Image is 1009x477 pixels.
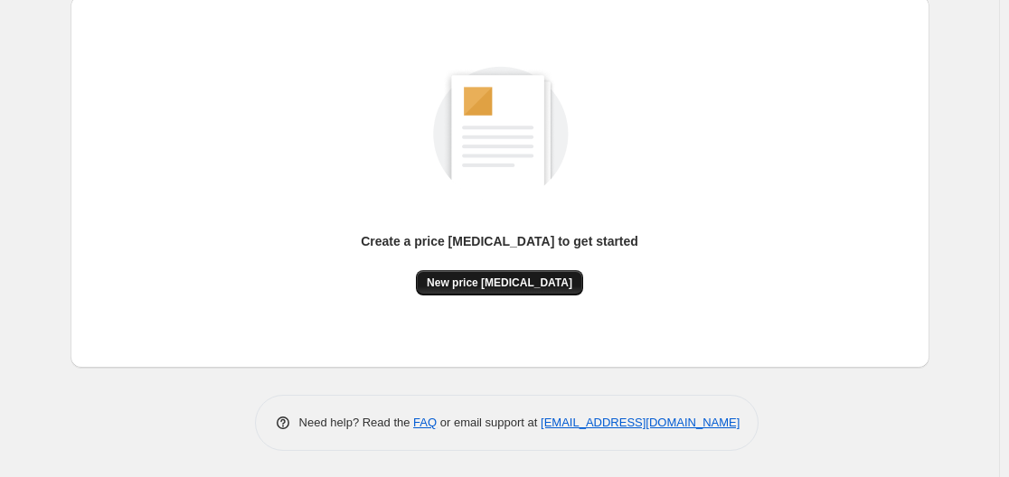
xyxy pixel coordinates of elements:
[413,416,437,429] a: FAQ
[541,416,740,429] a: [EMAIL_ADDRESS][DOMAIN_NAME]
[437,416,541,429] span: or email support at
[427,276,572,290] span: New price [MEDICAL_DATA]
[416,270,583,295] button: New price [MEDICAL_DATA]
[299,416,414,429] span: Need help? Read the
[361,232,638,250] p: Create a price [MEDICAL_DATA] to get started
